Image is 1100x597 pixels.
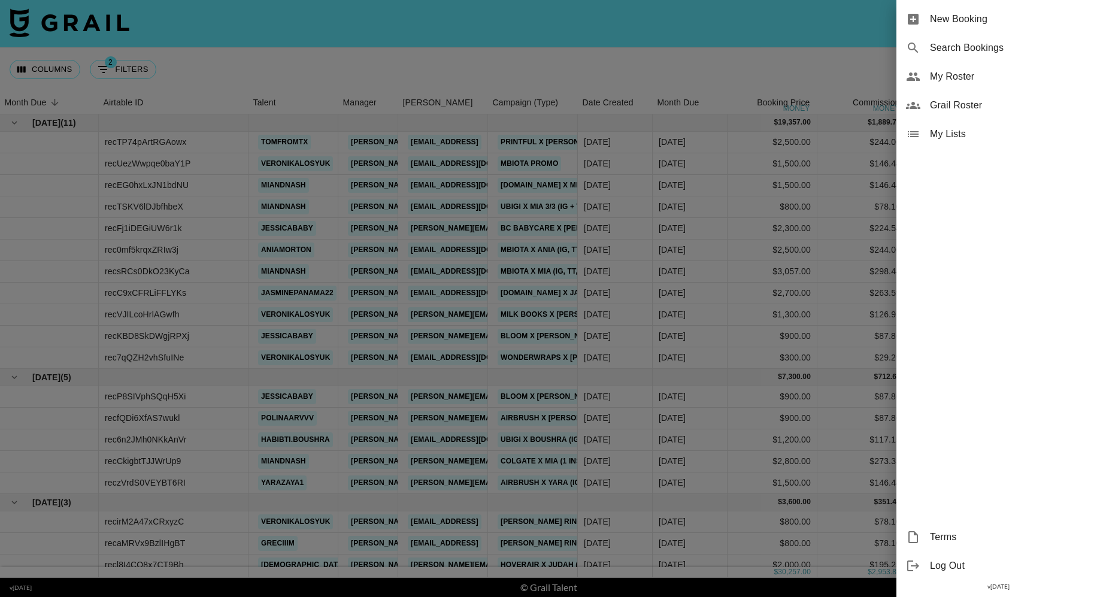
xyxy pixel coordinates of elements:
[896,120,1100,149] div: My Lists
[896,34,1100,62] div: Search Bookings
[930,127,1090,141] span: My Lists
[896,523,1100,551] div: Terms
[896,91,1100,120] div: Grail Roster
[896,580,1100,593] div: v [DATE]
[896,551,1100,580] div: Log Out
[930,530,1090,544] span: Terms
[896,62,1100,91] div: My Roster
[930,12,1090,26] span: New Booking
[896,5,1100,34] div: New Booking
[930,98,1090,113] span: Grail Roster
[930,69,1090,84] span: My Roster
[930,559,1090,573] span: Log Out
[930,41,1090,55] span: Search Bookings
